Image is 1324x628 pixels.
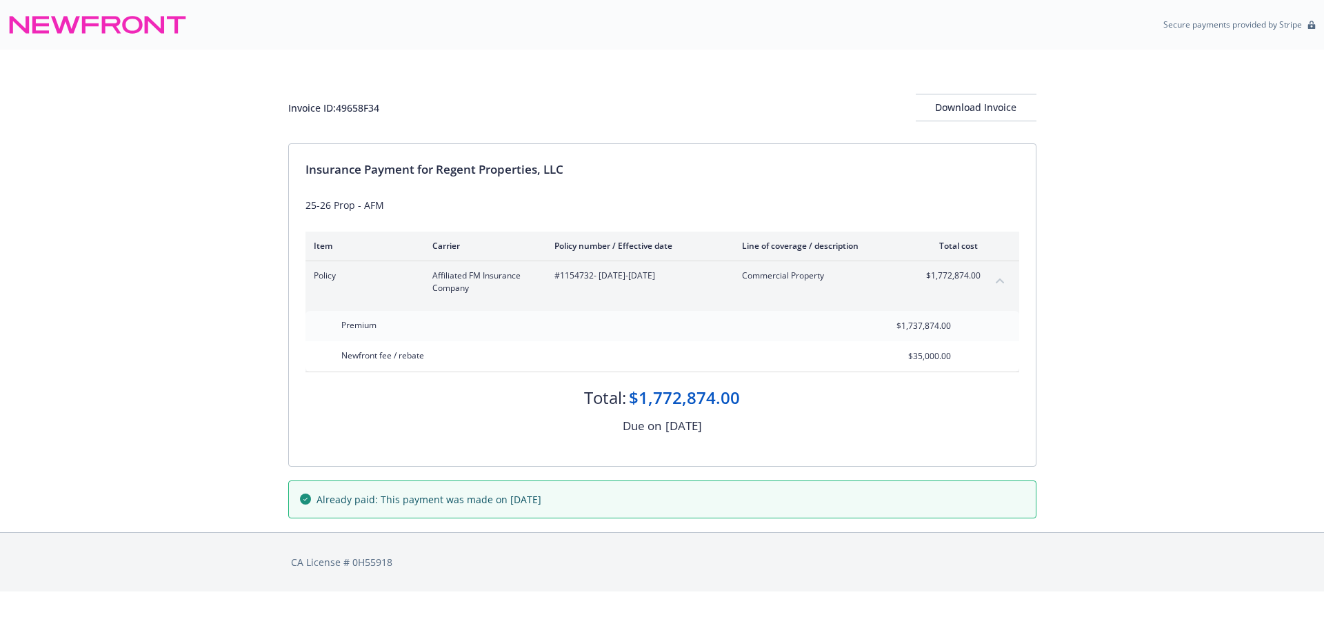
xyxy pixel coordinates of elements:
[623,417,661,435] div: Due on
[341,319,377,331] span: Premium
[305,198,1019,212] div: 25-26 Prop - AFM
[1163,19,1302,30] p: Secure payments provided by Stripe
[926,240,978,252] div: Total cost
[742,270,904,282] span: Commercial Property
[317,492,541,507] span: Already paid: This payment was made on [DATE]
[432,270,532,294] span: Affiliated FM Insurance Company
[870,346,959,367] input: 0.00
[288,101,379,115] div: Invoice ID: 49658F34
[305,161,1019,179] div: Insurance Payment for Regent Properties, LLC
[665,417,702,435] div: [DATE]
[554,240,720,252] div: Policy number / Effective date
[291,555,1034,569] div: CA License # 0H55918
[742,240,904,252] div: Line of coverage / description
[432,240,532,252] div: Carrier
[870,316,959,336] input: 0.00
[916,94,1036,121] button: Download Invoice
[341,350,424,361] span: Newfront fee / rebate
[314,270,410,282] span: Policy
[305,261,1019,303] div: PolicyAffiliated FM Insurance Company#1154732- [DATE]-[DATE]Commercial Property$1,772,874.00colla...
[629,386,740,409] div: $1,772,874.00
[584,386,626,409] div: Total:
[554,270,720,282] span: #1154732 - [DATE]-[DATE]
[314,240,410,252] div: Item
